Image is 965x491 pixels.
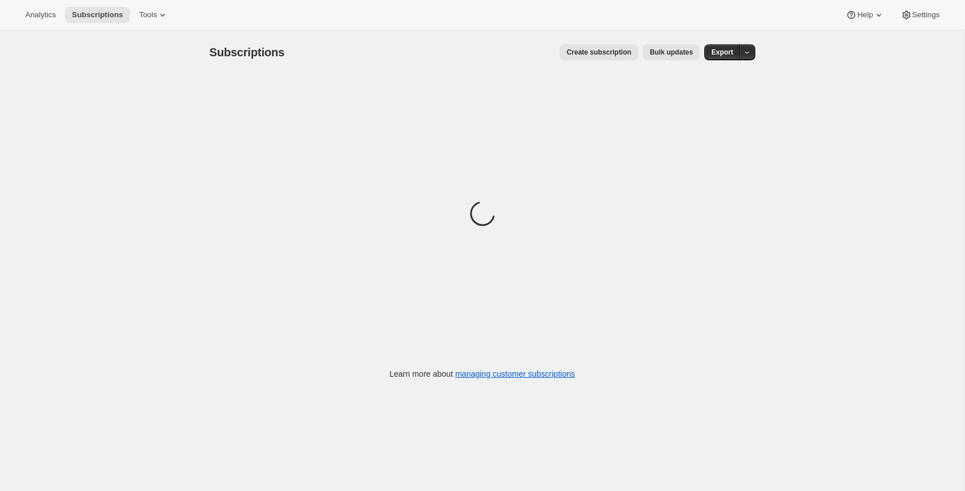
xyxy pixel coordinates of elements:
[389,368,575,380] p: Learn more about
[643,44,700,60] button: Bulk updates
[132,7,175,23] button: Tools
[455,369,575,378] a: managing customer subscriptions
[894,7,947,23] button: Settings
[72,10,123,20] span: Subscriptions
[139,10,157,20] span: Tools
[711,48,733,57] span: Export
[25,10,56,20] span: Analytics
[650,48,693,57] span: Bulk updates
[857,10,873,20] span: Help
[912,10,940,20] span: Settings
[566,48,631,57] span: Create subscription
[704,44,740,60] button: Export
[559,44,638,60] button: Create subscription
[65,7,130,23] button: Subscriptions
[210,46,285,59] span: Subscriptions
[839,7,891,23] button: Help
[18,7,63,23] button: Analytics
